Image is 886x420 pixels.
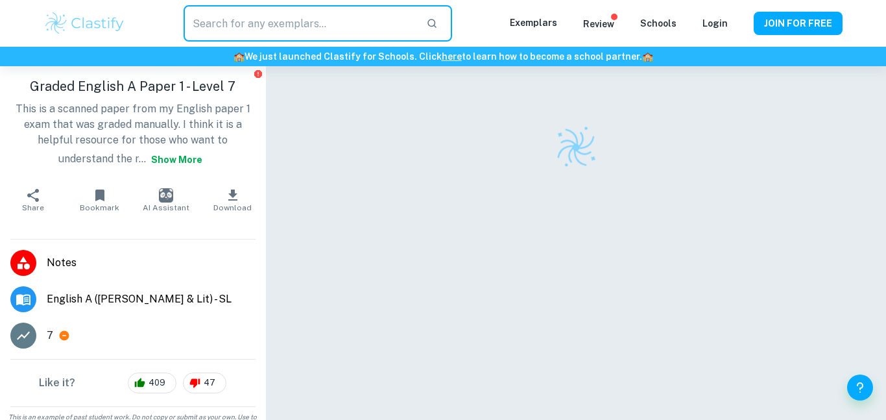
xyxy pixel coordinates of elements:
h6: We just launched Clastify for Schools. Click to learn how to become a school partner. [3,49,883,64]
span: 🏫 [642,51,653,62]
input: Search for any exemplars... [184,5,416,42]
button: Download [199,182,265,218]
span: 🏫 [233,51,245,62]
p: This is a scanned paper from my English paper 1 exam that was graded manually. I think it is a he... [10,101,256,171]
img: Clastify logo [43,10,126,36]
button: Help and Feedback [847,375,873,401]
h6: Like it? [39,375,75,391]
span: English A ([PERSON_NAME] & Lit) - SL [47,291,256,307]
span: 47 [197,377,222,389]
button: AI Assistant [133,182,199,218]
a: here [442,51,462,62]
p: Exemplars [510,16,557,30]
img: AI Assistant [159,188,173,203]
img: Clastify logo [549,120,603,175]
span: Bookmark [80,203,119,212]
button: Report issue [254,69,263,79]
span: 409 [141,377,173,389]
span: Notes [47,255,256,271]
h1: Graded English A Paper 1 - Level 7 [10,77,256,96]
button: JOIN FOR FREE [754,12,843,35]
p: 7 [47,328,53,343]
button: Show more [146,148,208,171]
span: Download [213,203,252,212]
span: Share [22,203,44,212]
a: Login [702,18,728,29]
button: Bookmark [66,182,132,218]
div: 47 [183,373,226,393]
a: Schools [640,18,676,29]
p: Review [583,17,614,31]
span: AI Assistant [143,203,189,212]
div: 409 [128,373,176,393]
